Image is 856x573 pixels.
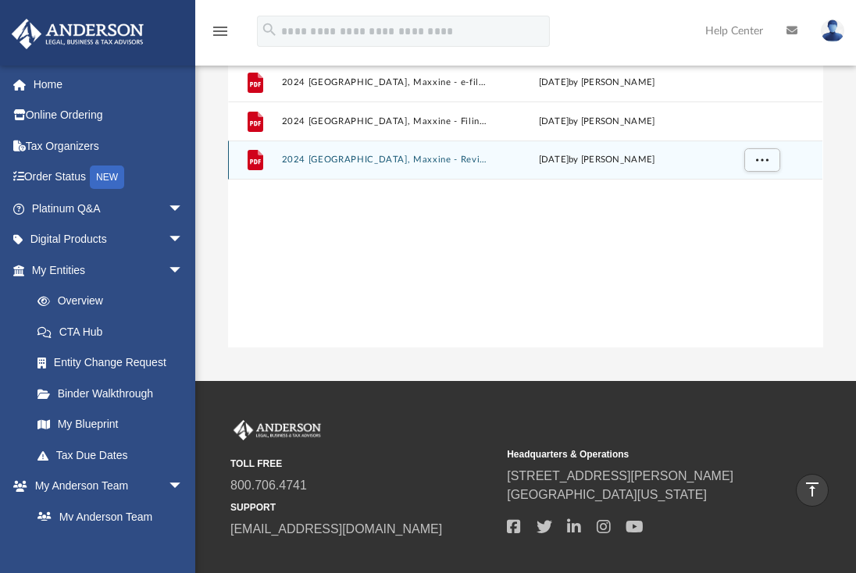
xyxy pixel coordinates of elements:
[168,224,199,256] span: arrow_drop_down
[22,440,207,471] a: Tax Due Dates
[539,117,569,126] span: [DATE]
[11,224,207,255] a: Digital Productsarrow_drop_down
[230,457,496,471] small: TOLL FREE
[282,77,487,87] button: 2024 [GEOGRAPHIC_DATA], Maxxine - e-file authorization - please sign.pdf
[282,155,487,165] button: 2024 [GEOGRAPHIC_DATA], Maxxine - Review Copy.pdf
[228,23,822,347] div: grid
[507,488,707,501] a: [GEOGRAPHIC_DATA][US_STATE]
[7,19,148,49] img: Anderson Advisors Platinum Portal
[11,100,207,131] a: Online Ordering
[22,316,207,347] a: CTA Hub
[11,69,207,100] a: Home
[507,447,772,461] small: Headquarters & Operations
[168,471,199,503] span: arrow_drop_down
[11,130,207,162] a: Tax Organizers
[494,115,700,129] div: by [PERSON_NAME]
[22,409,199,440] a: My Blueprint
[539,78,569,87] span: [DATE]
[796,474,829,507] a: vertical_align_top
[168,193,199,225] span: arrow_drop_down
[230,500,496,514] small: SUPPORT
[230,522,442,536] a: [EMAIL_ADDRESS][DOMAIN_NAME]
[22,286,207,317] a: Overview
[230,420,324,440] img: Anderson Advisors Platinum Portal
[168,254,199,286] span: arrow_drop_down
[494,76,700,90] div: by [PERSON_NAME]
[211,22,230,41] i: menu
[803,480,822,499] i: vertical_align_top
[821,20,844,42] img: User Pic
[211,30,230,41] a: menu
[539,156,569,165] span: [DATE]
[261,21,278,38] i: search
[22,347,207,379] a: Entity Change Request
[22,378,207,409] a: Binder Walkthrough
[11,193,207,224] a: Platinum Q&Aarrow_drop_down
[22,501,191,532] a: My Anderson Team
[230,479,307,492] a: 800.706.4741
[11,254,207,286] a: My Entitiesarrow_drop_down
[744,149,780,173] button: More options
[507,469,733,482] a: [STREET_ADDRESS][PERSON_NAME]
[282,116,487,126] button: 2024 [GEOGRAPHIC_DATA], Maxxine - Filing Instructions.pdf
[11,162,207,194] a: Order StatusNEW
[11,471,199,502] a: My Anderson Teamarrow_drop_down
[90,165,124,189] div: NEW
[494,154,700,168] div: by [PERSON_NAME]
